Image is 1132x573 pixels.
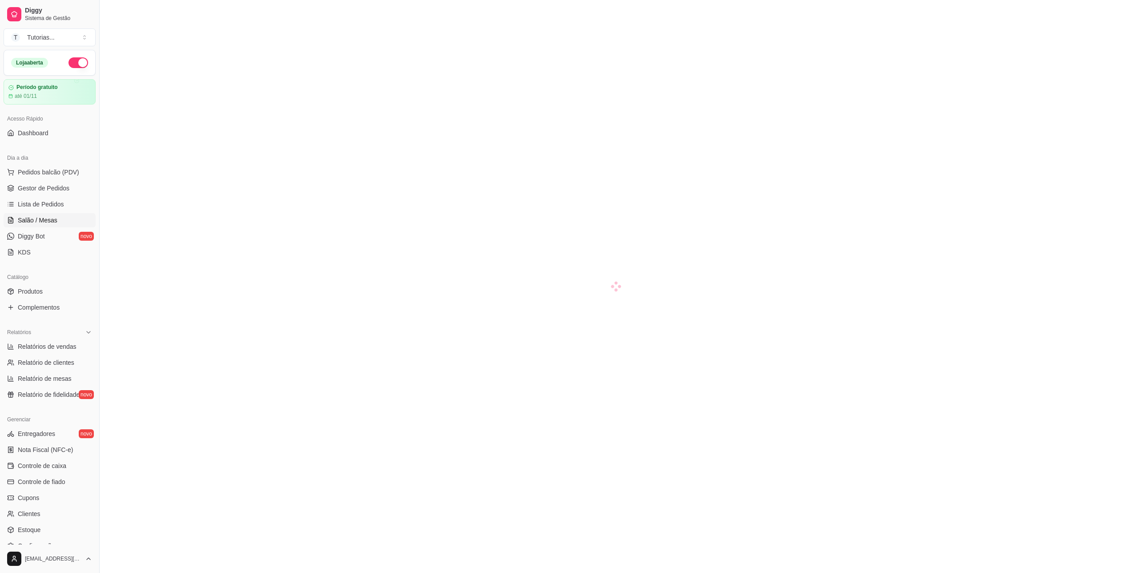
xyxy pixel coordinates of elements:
div: Catálogo [4,270,96,284]
span: Diggy Bot [18,232,45,241]
a: Dashboard [4,126,96,140]
a: Configurações [4,539,96,553]
span: Controle de fiado [18,477,65,486]
span: Salão / Mesas [18,216,57,225]
div: Tutorias ... [27,33,55,42]
a: Lista de Pedidos [4,197,96,211]
span: Nota Fiscal (NFC-e) [18,445,73,454]
a: Controle de fiado [4,475,96,489]
a: Gestor de Pedidos [4,181,96,195]
button: Alterar Status [68,57,88,68]
span: Entregadores [18,429,55,438]
div: Gerenciar [4,412,96,427]
button: Select a team [4,28,96,46]
span: Estoque [18,525,40,534]
span: [EMAIL_ADDRESS][DOMAIN_NAME] [25,555,81,562]
span: Controle de caixa [18,461,66,470]
span: Cupons [18,493,39,502]
a: Produtos [4,284,96,299]
a: Nota Fiscal (NFC-e) [4,443,96,457]
a: Controle de caixa [4,459,96,473]
span: Produtos [18,287,43,296]
a: Cupons [4,491,96,505]
article: Período gratuito [16,84,58,91]
a: Entregadoresnovo [4,427,96,441]
span: Relatórios [7,329,31,336]
a: Relatório de mesas [4,371,96,386]
span: Gestor de Pedidos [18,184,69,193]
article: até 01/11 [15,93,37,100]
a: Diggy Botnovo [4,229,96,243]
a: Complementos [4,300,96,315]
a: Relatório de fidelidadenovo [4,387,96,402]
span: Clientes [18,509,40,518]
span: Diggy [25,7,92,15]
span: Sistema de Gestão [25,15,92,22]
span: Relatório de clientes [18,358,74,367]
a: Clientes [4,507,96,521]
span: Pedidos balcão (PDV) [18,168,79,177]
span: Complementos [18,303,60,312]
span: Relatórios de vendas [18,342,77,351]
span: Relatório de fidelidade [18,390,80,399]
a: Estoque [4,523,96,537]
a: Relatório de clientes [4,355,96,370]
button: [EMAIL_ADDRESS][DOMAIN_NAME] [4,548,96,569]
span: Relatório de mesas [18,374,72,383]
span: T [11,33,20,42]
span: Lista de Pedidos [18,200,64,209]
div: Acesso Rápido [4,112,96,126]
span: Configurações [18,541,58,550]
a: KDS [4,245,96,259]
a: DiggySistema de Gestão [4,4,96,25]
a: Salão / Mesas [4,213,96,227]
div: Dia a dia [4,151,96,165]
a: Período gratuitoaté 01/11 [4,79,96,105]
div: Loja aberta [11,58,48,68]
button: Pedidos balcão (PDV) [4,165,96,179]
a: Relatórios de vendas [4,339,96,354]
span: Dashboard [18,129,48,137]
span: KDS [18,248,31,257]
